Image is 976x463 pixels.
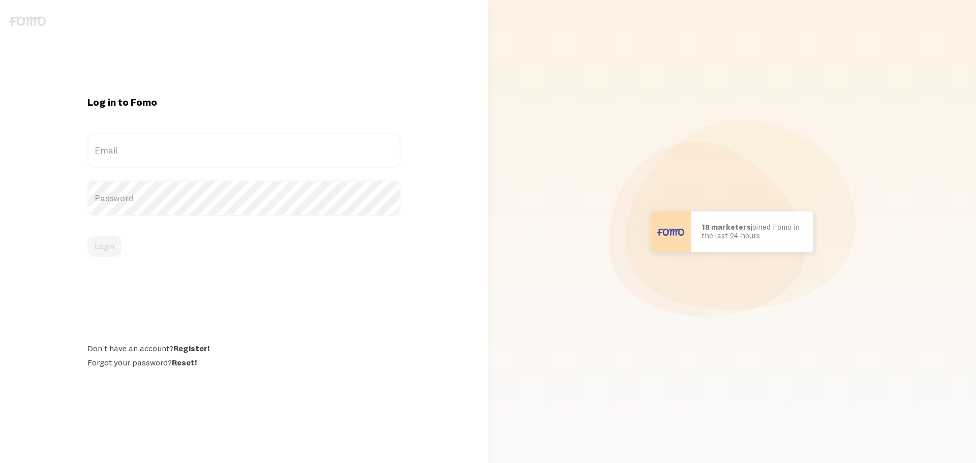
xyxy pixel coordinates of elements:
[173,343,209,353] a: Register!
[87,357,401,367] div: Forgot your password?
[701,223,803,240] p: joined Fomo in the last 24 hours
[9,16,46,26] img: fomo-logo-gray-b99e0e8ada9f9040e2984d0d95b3b12da0074ffd48d1e5cb62ac37fc77b0b268.svg
[87,96,401,109] h1: Log in to Fomo
[87,180,401,216] label: Password
[701,222,751,232] b: 18 marketers
[87,133,401,168] label: Email
[651,211,691,252] img: User avatar
[87,343,401,353] div: Don't have an account?
[172,357,197,367] a: Reset!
